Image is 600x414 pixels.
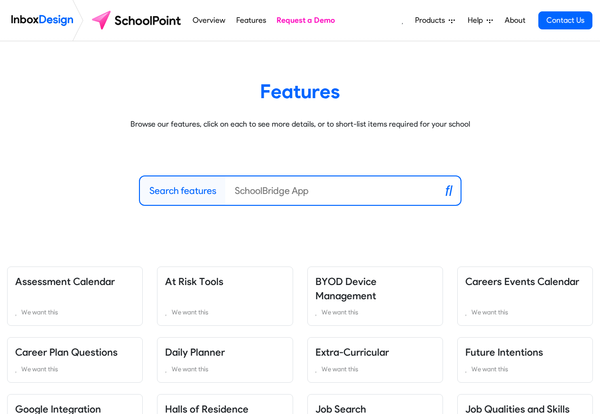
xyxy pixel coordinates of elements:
div: Extra-Curricular [300,337,450,383]
span: We want this [471,365,508,373]
a: Request a Demo [274,11,338,30]
span: Help [468,15,487,26]
span: We want this [172,308,208,316]
span: We want this [322,365,358,373]
img: schoolpoint logo [87,9,187,32]
a: We want this [465,306,585,318]
label: Search features [149,184,216,198]
a: We want this [165,306,285,318]
a: Daily Planner [165,346,225,358]
span: We want this [21,365,58,373]
a: We want this [15,363,135,375]
a: Career Plan Questions [15,346,118,358]
a: Careers Events Calendar [465,276,579,287]
a: At Risk Tools [165,276,223,287]
a: About [502,11,528,30]
a: We want this [315,306,435,318]
a: Help [464,11,497,30]
a: We want this [465,363,585,375]
heading: Features [14,79,586,103]
span: We want this [172,365,208,373]
span: We want this [322,308,358,316]
div: Careers Events Calendar [450,267,600,326]
span: We want this [471,308,508,316]
a: Overview [190,11,228,30]
a: We want this [15,306,135,318]
a: BYOD Device Management [315,276,377,302]
a: Extra-Curricular [315,346,389,358]
div: At Risk Tools [150,267,300,326]
a: We want this [165,363,285,375]
div: BYOD Device Management [300,267,450,326]
span: Products [415,15,449,26]
div: Future Intentions [450,337,600,383]
input: SchoolBridge App [225,176,438,205]
span: We want this [21,308,58,316]
a: Future Intentions [465,346,543,358]
div: Daily Planner [150,337,300,383]
a: Assessment Calendar [15,276,115,287]
a: Features [233,11,268,30]
a: Products [411,11,459,30]
a: Contact Us [538,11,592,29]
a: We want this [315,363,435,375]
p: Browse our features, click on each to see more details, or to short-list items required for your ... [14,119,586,130]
